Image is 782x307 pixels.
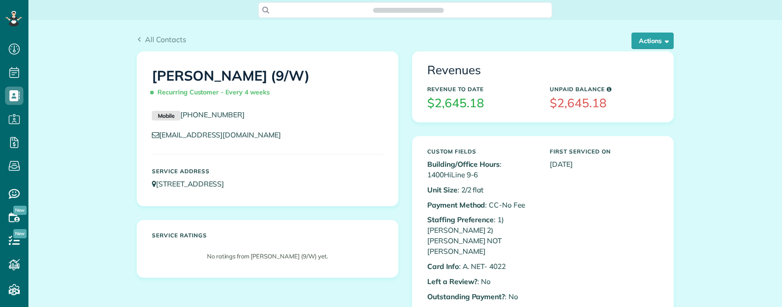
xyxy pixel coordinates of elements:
[427,185,458,194] b: Unit Size
[13,206,27,215] span: New
[145,35,186,44] span: All Contacts
[427,159,500,169] b: Building/Office Hours
[550,97,659,110] h3: $2,645.18
[427,185,536,195] p: : 2/2 flat
[152,68,383,100] h1: [PERSON_NAME] (9/W)
[427,148,536,154] h5: Custom Fields
[382,5,434,15] span: Search ZenMaid…
[427,97,536,110] h3: $2,645.18
[427,64,659,77] h3: Revenues
[427,200,536,210] p: : CC-No Fee
[427,291,536,302] p: : No
[427,214,536,256] p: : 1) [PERSON_NAME] 2) [PERSON_NAME] NOT [PERSON_NAME]
[550,159,659,170] p: [DATE]
[152,110,245,119] a: Mobile[PHONE_NUMBER]
[152,168,383,174] h5: Service Address
[427,276,536,287] p: : No
[427,215,494,224] b: Staffing Preference
[152,232,383,238] h5: Service ratings
[137,34,186,45] a: All Contacts
[631,33,674,49] button: Actions
[427,200,485,209] b: Payment Method
[427,86,536,92] h5: Revenue to Date
[152,84,274,100] span: Recurring Customer - Every 4 weeks
[427,277,477,286] b: Left a Review?
[550,148,659,154] h5: First Serviced On
[427,292,505,301] b: Outstanding Payment?
[152,179,233,188] a: [STREET_ADDRESS]
[427,262,459,271] b: Card Info
[550,86,659,92] h5: Unpaid Balance
[156,252,379,261] p: No ratings from [PERSON_NAME] (9/W) yet.
[152,111,180,121] small: Mobile
[152,130,290,139] a: [EMAIL_ADDRESS][DOMAIN_NAME]
[427,261,536,272] p: : A. NET- 4022
[13,229,27,238] span: New
[427,159,536,180] p: : 1400HiLine 9-6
